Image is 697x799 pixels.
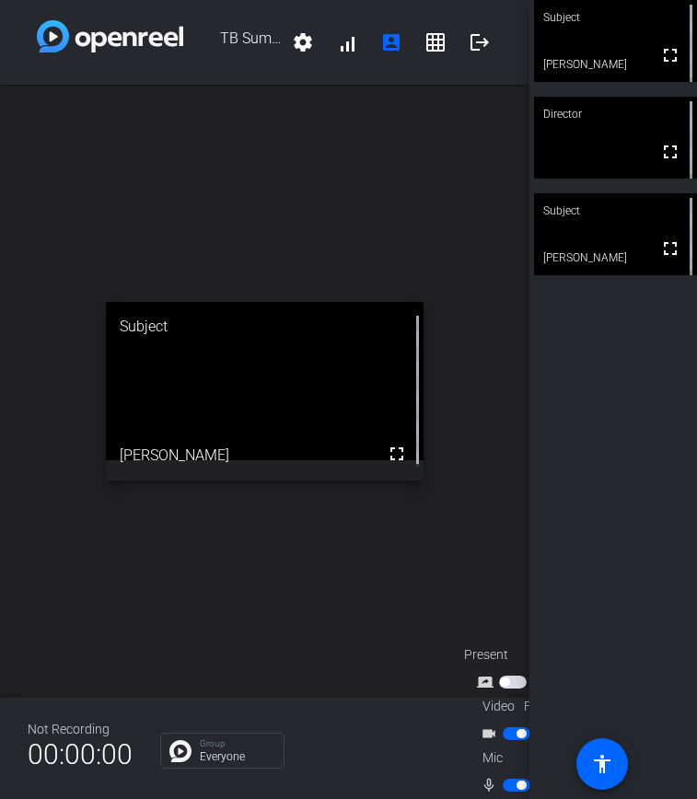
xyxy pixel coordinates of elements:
[424,31,447,53] mat-icon: grid_on
[659,44,681,66] mat-icon: fullscreen
[386,443,408,465] mat-icon: fullscreen
[659,141,681,163] mat-icon: fullscreen
[534,97,697,132] div: Director
[169,740,192,762] img: Chat Icon
[106,302,424,352] div: Subject
[464,748,648,768] div: Mic
[28,732,133,777] span: 00:00:00
[380,31,402,53] mat-icon: account_box
[481,774,503,796] mat-icon: mic_none
[477,671,499,693] mat-icon: screen_share_outline
[200,751,274,762] p: Everyone
[481,723,503,745] mat-icon: videocam_outline
[469,31,491,53] mat-icon: logout
[534,193,697,228] div: Subject
[524,697,592,716] span: Flip Camera
[200,739,274,748] p: Group
[464,645,648,665] div: Present
[325,20,369,64] button: signal_cellular_alt
[292,31,314,53] mat-icon: settings
[482,697,515,716] span: Video
[37,20,183,52] img: white-gradient.svg
[183,20,281,64] span: TB Summit 2025
[591,753,613,775] mat-icon: accessibility
[28,720,133,739] div: Not Recording
[659,237,681,260] mat-icon: fullscreen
